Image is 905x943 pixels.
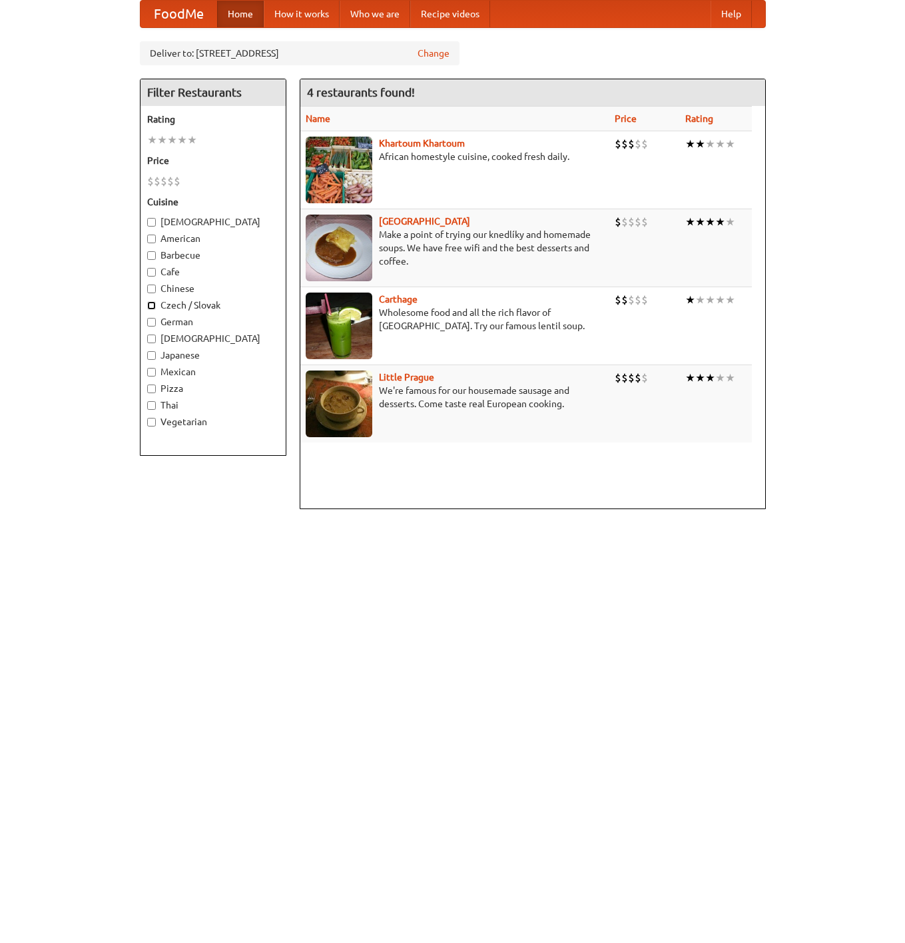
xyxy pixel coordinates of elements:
[685,137,695,151] li: ★
[705,215,715,229] li: ★
[705,137,715,151] li: ★
[147,265,279,279] label: Cafe
[147,195,279,209] h5: Cuisine
[621,371,628,385] li: $
[147,215,279,229] label: [DEMOGRAPHIC_DATA]
[160,174,167,189] li: $
[147,318,156,327] input: German
[147,315,279,329] label: German
[147,332,279,345] label: [DEMOGRAPHIC_DATA]
[379,138,465,149] a: Khartoum Khartoum
[615,113,637,124] a: Price
[635,215,641,229] li: $
[147,218,156,227] input: [DEMOGRAPHIC_DATA]
[615,137,621,151] li: $
[157,133,167,147] li: ★
[147,235,156,243] input: American
[147,401,156,410] input: Thai
[621,215,628,229] li: $
[705,371,715,385] li: ★
[379,216,470,227] a: [GEOGRAPHIC_DATA]
[147,349,279,362] label: Japanese
[147,385,156,393] input: Pizza
[641,371,648,385] li: $
[147,299,279,312] label: Czech / Slovak
[340,1,410,27] a: Who we are
[725,371,735,385] li: ★
[695,293,705,307] li: ★
[306,293,372,359] img: carthage.jpg
[306,150,604,163] p: African homestyle cuisine, cooked fresh daily.
[147,268,156,277] input: Cafe
[306,228,604,268] p: Make a point of trying our knedlíky and homemade soups. We have free wifi and the best desserts a...
[628,293,635,307] li: $
[307,86,415,99] ng-pluralize: 4 restaurants found!
[725,137,735,151] li: ★
[628,371,635,385] li: $
[141,79,286,106] h4: Filter Restaurants
[306,371,372,437] img: littleprague.jpg
[695,215,705,229] li: ★
[418,47,450,60] a: Change
[306,306,604,333] p: Wholesome food and all the rich flavor of [GEOGRAPHIC_DATA]. Try our famous lentil soup.
[147,335,156,343] input: [DEMOGRAPHIC_DATA]
[685,113,713,124] a: Rating
[147,174,154,189] li: $
[154,174,160,189] li: $
[685,293,695,307] li: ★
[628,137,635,151] li: $
[174,174,180,189] li: $
[217,1,264,27] a: Home
[147,399,279,412] label: Thai
[641,137,648,151] li: $
[147,154,279,167] h5: Price
[705,293,715,307] li: ★
[306,113,330,124] a: Name
[641,293,648,307] li: $
[140,41,459,65] div: Deliver to: [STREET_ADDRESS]
[147,382,279,395] label: Pizza
[177,133,187,147] li: ★
[147,285,156,293] input: Chinese
[147,113,279,126] h5: Rating
[715,371,725,385] li: ★
[187,133,197,147] li: ★
[167,174,174,189] li: $
[147,368,156,377] input: Mexican
[147,249,279,262] label: Barbecue
[147,251,156,260] input: Barbecue
[725,293,735,307] li: ★
[306,384,604,411] p: We're famous for our housemade sausage and desserts. Come taste real European cooking.
[147,282,279,295] label: Chinese
[635,293,641,307] li: $
[635,137,641,151] li: $
[715,293,725,307] li: ★
[621,137,628,151] li: $
[147,365,279,379] label: Mexican
[615,371,621,385] li: $
[695,371,705,385] li: ★
[715,137,725,151] li: ★
[147,418,156,427] input: Vegetarian
[167,133,177,147] li: ★
[147,415,279,429] label: Vegetarian
[147,351,156,360] input: Japanese
[147,133,157,147] li: ★
[615,293,621,307] li: $
[695,137,705,151] li: ★
[147,232,279,245] label: American
[725,215,735,229] li: ★
[715,215,725,229] li: ★
[379,372,434,383] b: Little Prague
[621,293,628,307] li: $
[306,215,372,281] img: czechpoint.jpg
[147,301,156,310] input: Czech / Slovak
[641,215,648,229] li: $
[635,371,641,385] li: $
[410,1,490,27] a: Recipe videos
[379,294,418,305] a: Carthage
[685,215,695,229] li: ★
[628,215,635,229] li: $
